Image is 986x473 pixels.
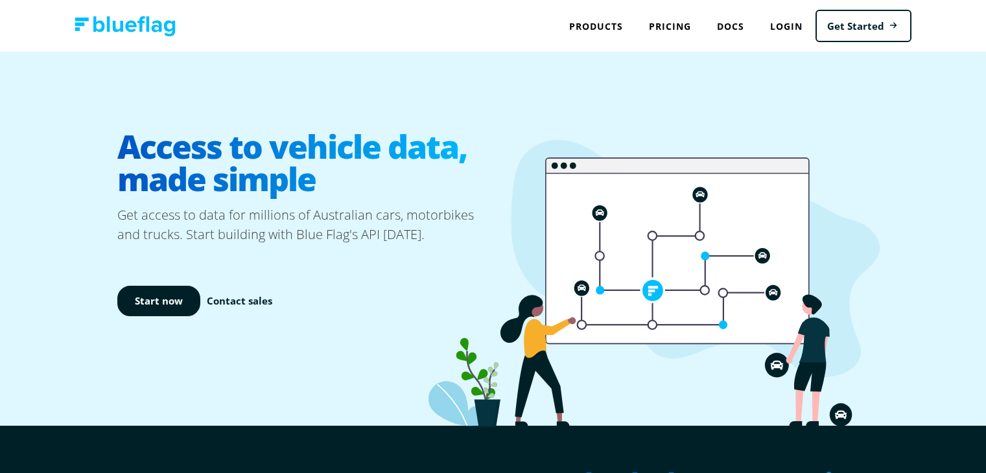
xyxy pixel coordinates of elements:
img: Blue Flag logo [75,16,176,36]
p: Get access to data for millions of Australian cars, motorbikes and trucks. Start building with Bl... [117,205,493,244]
a: Login to Blue Flag application [757,13,816,40]
a: Start now [117,286,200,316]
a: Pricing [636,13,704,40]
h1: Access to vehicle data, made simple [117,120,493,205]
a: Contact sales [207,294,272,308]
div: Products [556,13,636,40]
a: Get Started [816,10,911,43]
a: Docs [704,13,757,40]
